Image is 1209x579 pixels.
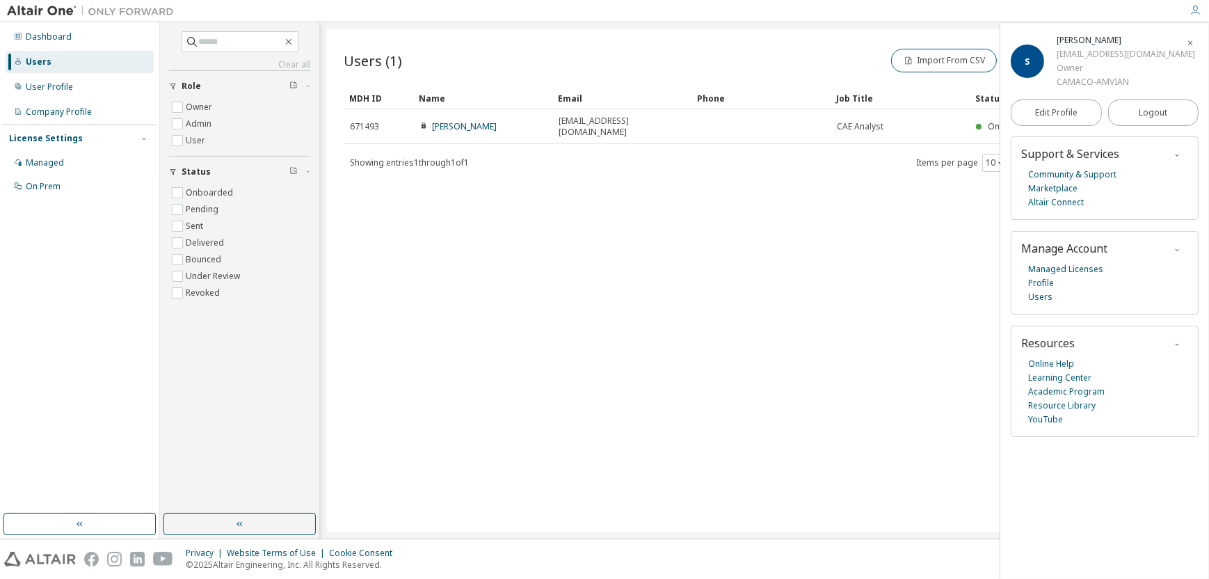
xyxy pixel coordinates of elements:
label: Revoked [186,285,223,301]
div: Dashboard [26,31,72,42]
div: Managed [26,157,64,168]
div: CAMACO-AMVIAN [1057,75,1195,89]
div: Company Profile [26,106,92,118]
span: Showing entries 1 through 1 of 1 [350,157,469,168]
a: YouTube [1028,413,1063,427]
div: On Prem [26,181,61,192]
a: Online Help [1028,357,1074,371]
div: Sohail Peerzade [1057,33,1195,47]
div: MDH ID [349,87,408,109]
div: Name [419,87,547,109]
a: Marketplace [1028,182,1078,196]
button: 10 [986,157,1004,168]
label: Delivered [186,235,227,251]
a: [PERSON_NAME] [432,120,497,132]
a: Altair Connect [1028,196,1084,209]
div: Phone [697,87,825,109]
img: altair_logo.svg [4,552,76,566]
div: Email [558,87,686,109]
span: [EMAIL_ADDRESS][DOMAIN_NAME] [559,116,685,138]
img: facebook.svg [84,552,99,566]
span: 671493 [350,121,379,132]
div: Cookie Consent [329,548,401,559]
a: Clear all [169,59,310,70]
img: Altair One [7,4,181,18]
img: linkedin.svg [130,552,145,566]
a: Profile [1028,276,1054,290]
span: S [1025,56,1030,68]
span: Role [182,81,201,92]
div: Privacy [186,548,227,559]
span: Manage Account [1021,241,1107,256]
label: Sent [186,218,206,235]
a: Users [1028,290,1052,304]
span: Items per page [916,154,1008,172]
label: Onboarded [186,184,236,201]
span: Clear filter [289,166,298,177]
div: Website Terms of Use [227,548,329,559]
span: Status [182,166,211,177]
span: Resources [1021,335,1075,351]
label: Admin [186,116,214,132]
div: License Settings [9,133,83,144]
span: Clear filter [289,81,298,92]
a: Resource Library [1028,399,1096,413]
label: Owner [186,99,215,116]
button: Status [169,157,310,187]
div: [EMAIL_ADDRESS][DOMAIN_NAME] [1057,47,1195,61]
div: Job Title [836,87,964,109]
img: youtube.svg [153,552,173,566]
div: Users [26,56,51,68]
button: Role [169,71,310,102]
span: Support & Services [1021,146,1119,161]
button: Logout [1108,100,1199,126]
a: Learning Center [1028,371,1091,385]
img: instagram.svg [107,552,122,566]
a: Edit Profile [1011,100,1102,126]
label: Under Review [186,268,243,285]
label: Bounced [186,251,224,268]
label: User [186,132,208,149]
span: Logout [1139,106,1167,120]
span: Users (1) [344,51,402,70]
p: © 2025 Altair Engineering, Inc. All Rights Reserved. [186,559,401,571]
a: Academic Program [1028,385,1105,399]
span: CAE Analyst [837,121,883,132]
span: Onboarded [988,120,1035,132]
span: Edit Profile [1035,107,1078,118]
button: Import From CSV [891,49,997,72]
a: Managed Licenses [1028,262,1103,276]
div: Status [975,87,1113,109]
a: Community & Support [1028,168,1116,182]
div: User Profile [26,81,73,93]
div: Owner [1057,61,1195,75]
label: Pending [186,201,221,218]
